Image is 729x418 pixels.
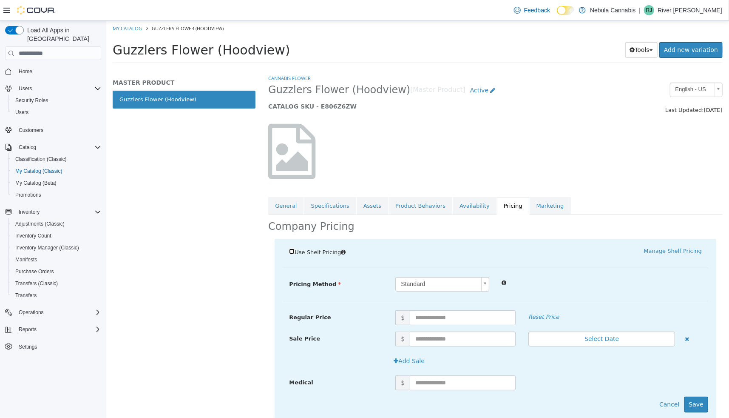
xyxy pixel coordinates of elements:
a: Cannabis Flower [162,54,204,60]
button: Select Date [422,311,569,326]
a: Product Behaviors [282,176,346,194]
span: $ [289,311,304,326]
button: Purchase Orders [9,266,105,278]
span: Users [15,83,101,94]
button: Inventory Manager (Classic) [9,242,105,254]
span: Settings [15,341,101,352]
span: Classification (Classic) [15,156,67,163]
span: Settings [19,344,37,350]
span: Users [15,109,28,116]
a: Classification (Classic) [12,154,70,164]
a: Specifications [198,176,250,194]
button: Reports [15,324,40,335]
span: Purchase Orders [12,266,101,277]
span: My Catalog (Beta) [15,180,57,186]
a: Pricing [391,176,423,194]
span: Load All Apps in [GEOGRAPHIC_DATA] [24,26,101,43]
a: My Catalog (Classic) [12,166,66,176]
span: Operations [19,309,44,316]
span: Inventory Manager (Classic) [12,243,101,253]
a: Guzzlers Flower (Hoodview) [6,70,149,88]
input: Use Shelf Pricing [183,228,188,233]
span: Guzzlers Flower (Hoodview) [45,4,117,11]
span: English - US [564,62,605,75]
a: Inventory Manager (Classic) [12,243,82,253]
a: Users [12,107,32,117]
button: Home [2,65,105,77]
button: Cancel [548,376,578,392]
p: Nebula Cannabis [590,5,635,15]
button: Inventory Count [9,230,105,242]
p: River [PERSON_NAME] [658,5,722,15]
span: Guzzlers Flower (Hoodview) [162,63,304,76]
button: Adjustments (Classic) [9,218,105,230]
a: My Catalog (Beta) [12,178,60,188]
span: Reports [15,324,101,335]
span: Standard [289,257,371,270]
span: Catalog [15,142,101,152]
a: Home [15,66,36,77]
span: RJ [646,5,652,15]
button: Users [2,83,105,94]
button: Add Sale [283,332,323,348]
span: Promotions [12,190,101,200]
div: River Jane Valentine [644,5,654,15]
span: Customers [15,124,101,135]
small: [Master Product] [304,66,359,73]
a: Security Roles [12,95,51,106]
a: Add new variation [553,21,616,37]
span: Promotions [15,192,41,198]
span: My Catalog (Classic) [12,166,101,176]
span: Users [19,85,32,92]
button: Transfers (Classic) [9,278,105,289]
a: Adjustments (Classic) [12,219,68,229]
span: Purchase Orders [15,268,54,275]
span: Catalog [19,144,36,151]
span: Adjustments (Classic) [12,219,101,229]
span: $ [289,289,304,304]
span: Security Roles [15,97,48,104]
button: Settings [2,341,105,353]
span: Guzzlers Flower (Hoodview) [6,22,184,37]
button: My Catalog (Beta) [9,177,105,189]
span: Transfers [12,290,101,301]
span: Manifests [12,255,101,265]
span: Inventory [15,207,101,217]
span: Security Roles [12,95,101,106]
button: Manifests [9,254,105,266]
nav: Complex example [5,62,101,375]
span: Inventory Count [12,231,101,241]
em: Reset Price [422,293,453,299]
span: My Catalog (Classic) [15,168,62,175]
span: Transfers (Classic) [12,278,101,289]
span: Adjustments (Classic) [15,220,65,227]
a: Marketing [423,176,465,194]
span: Users [12,107,101,117]
a: Standard [289,256,383,271]
span: Sale Price [183,315,214,321]
span: Home [15,66,101,77]
a: English - US [564,62,616,76]
button: My Catalog (Classic) [9,165,105,177]
a: Customers [15,125,47,135]
span: Home [19,68,32,75]
a: Promotions [12,190,45,200]
span: Classification (Classic) [12,154,101,164]
span: Operations [15,307,101,318]
span: Reports [19,326,37,333]
a: Feedback [511,2,553,19]
span: Manifests [15,256,37,263]
button: Catalog [2,141,105,153]
button: Users [15,83,35,94]
img: Cova [17,6,55,14]
span: Inventory Count [15,232,51,239]
button: Customers [2,123,105,136]
a: Manifests [12,255,40,265]
a: Settings [15,342,40,352]
button: Users [9,106,105,118]
p: | [639,5,641,15]
input: Dark Mode [557,6,575,15]
a: Purchase Orders [12,266,57,277]
a: Manage Shelf Pricing [538,227,596,233]
a: General [162,176,197,194]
